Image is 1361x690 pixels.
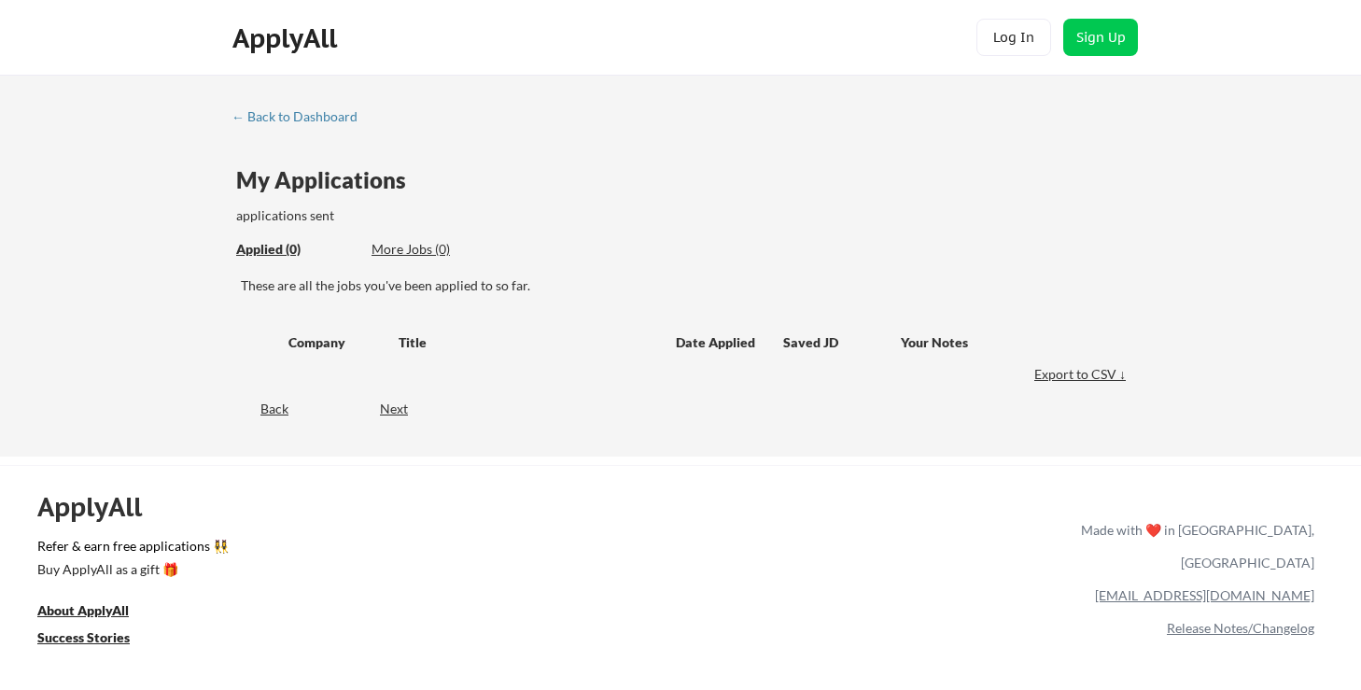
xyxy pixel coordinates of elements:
[37,491,163,523] div: ApplyAll
[37,627,155,651] a: Success Stories
[372,240,509,259] div: More Jobs (0)
[380,400,429,418] div: Next
[372,240,509,260] div: These are job applications we think you'd be a good fit for, but couldn't apply you to automatica...
[399,333,658,352] div: Title
[232,110,372,123] div: ← Back to Dashboard
[1073,514,1314,579] div: Made with ❤️ in [GEOGRAPHIC_DATA], [GEOGRAPHIC_DATA]
[236,206,597,225] div: applications sent
[1167,620,1314,636] a: Release Notes/Changelog
[1034,365,1130,384] div: Export to CSV ↓
[901,333,1114,352] div: Your Notes
[232,109,372,128] a: ← Back to Dashboard
[676,333,758,352] div: Date Applied
[783,325,901,359] div: Saved JD
[37,600,155,624] a: About ApplyAll
[37,559,224,583] a: Buy ApplyAll as a gift 🎁
[1095,587,1314,603] a: [EMAIL_ADDRESS][DOMAIN_NAME]
[236,240,358,259] div: Applied (0)
[976,19,1051,56] button: Log In
[236,240,358,260] div: These are all the jobs you've been applied to so far.
[236,169,421,191] div: My Applications
[288,333,382,352] div: Company
[241,276,1130,295] div: These are all the jobs you've been applied to so far.
[37,629,130,645] u: Success Stories
[232,400,288,418] div: Back
[1063,19,1138,56] button: Sign Up
[37,602,129,618] u: About ApplyAll
[37,540,691,559] a: Refer & earn free applications 👯‍♀️
[232,22,343,54] div: ApplyAll
[37,563,224,576] div: Buy ApplyAll as a gift 🎁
